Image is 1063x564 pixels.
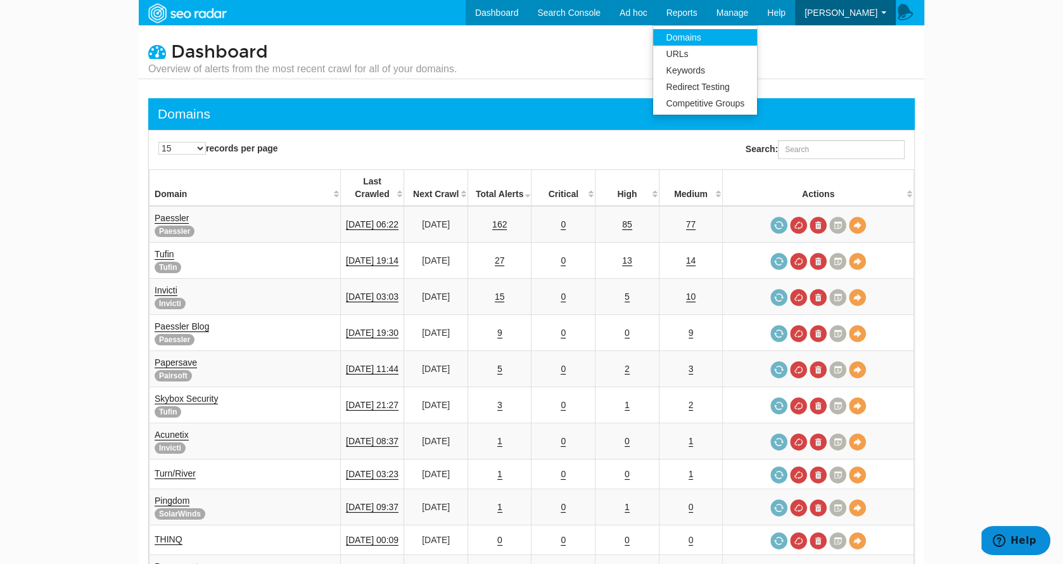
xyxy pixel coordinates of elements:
[497,436,502,447] a: 1
[829,433,846,451] a: Crawl History
[849,289,866,306] a: View Domain Overview
[561,292,566,302] a: 0
[561,502,566,513] a: 0
[346,328,398,338] a: [DATE] 19:30
[829,325,846,342] a: Crawl History
[155,285,177,296] a: Invicti
[404,206,468,243] td: [DATE]
[829,217,846,234] a: Crawl History
[849,361,866,378] a: View Domain Overview
[659,170,723,207] th: Medium: activate to sort column descending
[625,502,630,513] a: 1
[143,2,231,25] img: SEORadar
[155,334,194,345] span: Paessler
[404,489,468,525] td: [DATE]
[770,325,787,342] a: Request a crawl
[653,46,757,62] a: URLs
[653,62,757,79] a: Keywords
[622,255,632,266] a: 13
[790,289,807,306] a: Cancel in-progress audit
[155,496,189,506] a: Pingdom
[155,321,209,332] a: Paessler Blog
[625,535,630,546] a: 0
[171,41,268,63] span: Dashboard
[346,535,398,546] a: [DATE] 00:09
[686,292,696,302] a: 10
[531,170,595,207] th: Critical: activate to sort column descending
[981,526,1050,558] iframe: Opens a widget where you can find more information
[468,170,531,207] th: Total Alerts: activate to sort column ascending
[849,325,866,342] a: View Domain Overview
[810,397,827,414] a: Delete most recent audit
[810,361,827,378] a: Delete most recent audit
[497,400,502,411] a: 3
[622,219,632,230] a: 85
[158,142,206,155] select: records per page
[716,8,749,18] span: Manage
[810,253,827,270] a: Delete most recent audit
[653,95,757,112] a: Competitive Groups
[155,508,205,520] span: SolarWinds
[689,436,694,447] a: 1
[625,364,630,375] a: 2
[561,400,566,411] a: 0
[767,8,786,18] span: Help
[346,436,398,447] a: [DATE] 08:37
[746,140,905,159] label: Search:
[790,253,807,270] a: Cancel in-progress audit
[849,217,866,234] a: View Domain Overview
[790,466,807,484] a: Cancel in-progress audit
[155,370,192,381] span: Pairsoft
[723,170,914,207] th: Actions: activate to sort column ascending
[404,423,468,459] td: [DATE]
[829,361,846,378] a: Crawl History
[404,243,468,279] td: [DATE]
[155,226,194,237] span: Paessler
[155,357,197,368] a: Papersave
[346,469,398,480] a: [DATE] 03:23
[404,170,468,207] th: Next Crawl: activate to sort column descending
[155,468,196,479] a: Turn/River
[346,219,398,230] a: [DATE] 06:22
[829,397,846,414] a: Crawl History
[155,430,189,440] a: Acunetix
[158,142,278,155] label: records per page
[625,292,630,302] a: 5
[625,469,630,480] a: 0
[155,534,182,545] a: THINQ
[686,255,696,266] a: 14
[404,351,468,387] td: [DATE]
[689,400,694,411] a: 2
[561,219,566,230] a: 0
[155,262,181,273] span: Tufin
[829,253,846,270] a: Crawl History
[155,249,174,260] a: Tufin
[829,532,846,549] a: Crawl History
[790,433,807,451] a: Cancel in-progress audit
[689,328,694,338] a: 9
[346,364,398,375] a: [DATE] 11:44
[770,433,787,451] a: Request a crawl
[497,328,502,338] a: 9
[829,466,846,484] a: Crawl History
[155,442,186,454] span: Invicti
[849,532,866,549] a: View Domain Overview
[770,499,787,516] a: Request a crawl
[404,387,468,423] td: [DATE]
[770,532,787,549] a: Request a crawl
[561,364,566,375] a: 0
[492,219,507,230] a: 162
[790,499,807,516] a: Cancel in-progress audit
[790,397,807,414] a: Cancel in-progress audit
[689,469,694,480] a: 1
[849,499,866,516] a: View Domain Overview
[497,502,502,513] a: 1
[849,253,866,270] a: View Domain Overview
[810,433,827,451] a: Delete most recent audit
[689,535,694,546] a: 0
[346,255,398,266] a: [DATE] 19:14
[790,532,807,549] a: Cancel in-progress audit
[849,466,866,484] a: View Domain Overview
[849,397,866,414] a: View Domain Overview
